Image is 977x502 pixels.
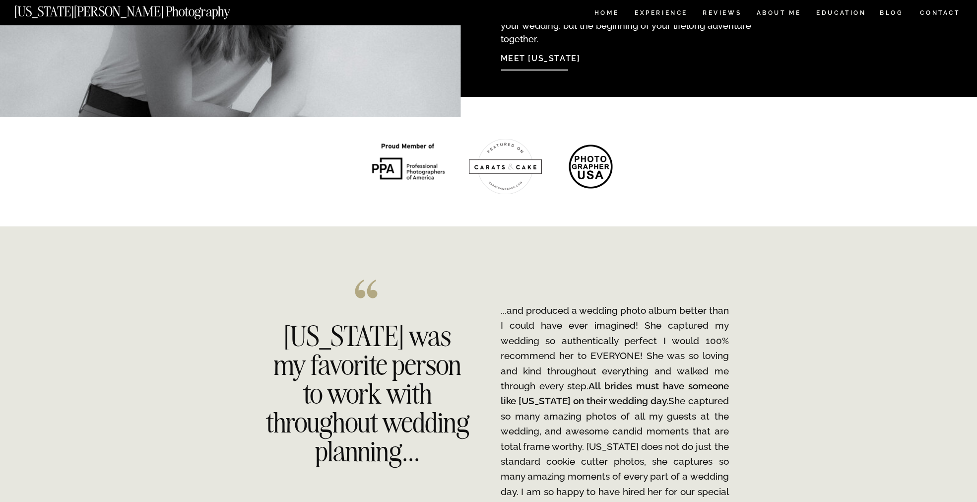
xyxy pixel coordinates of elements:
h2: [US_STATE] was my favorite person to work with throughout wedding planning... [266,322,469,460]
a: EDUCATION [815,10,867,18]
a: CONTACT [919,7,961,18]
a: REVIEWS [703,10,740,18]
a: [US_STATE][PERSON_NAME] Photography [14,5,263,13]
a: ABOUT ME [756,10,801,18]
a: BLOG [880,10,904,18]
b: All brides must have someone like [US_STATE] on their wedding day. [501,380,729,406]
a: Experience [635,10,687,18]
a: HOME [592,10,621,18]
a: Meet [US_STATE] [501,46,608,67]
